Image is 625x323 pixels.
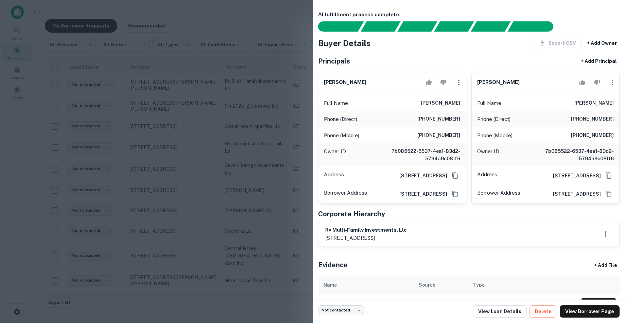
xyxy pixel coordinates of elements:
div: Your request is received and processing... [361,21,400,32]
h5: Principals [318,56,350,66]
h6: AI fulfillment process complete. [318,11,620,19]
p: Phone (Mobile) [324,131,359,140]
h6: [PERSON_NAME] [477,78,520,86]
p: Phone (Direct) [324,115,357,123]
p: Phone (Mobile) [477,131,513,140]
button: Accept [423,76,435,89]
button: Delete [529,305,557,318]
button: + Add Principal [578,55,620,67]
p: Owner ID [477,147,499,162]
button: Reject [591,76,603,89]
button: Copy Address [604,171,614,181]
p: Owner ID [324,147,346,162]
h5: Corporate Hierarchy [318,209,385,219]
h6: 7b085522-6537-4ea1-83d2-5794a9c081f6 [379,147,460,162]
td: pdf [468,294,563,313]
a: [STREET_ADDRESS] [548,172,601,179]
button: Copy Address [450,171,460,181]
div: Name [324,281,337,289]
button: + Add Owner [584,37,620,49]
div: Principals found, AI now looking for contact information... [434,21,474,32]
p: Full Name [324,99,348,107]
div: Type [473,281,485,289]
h6: [PHONE_NUMBER] [417,131,460,140]
div: Source [419,281,435,289]
p: [STREET_ADDRESS] [325,234,407,242]
h5: Evidence [318,260,348,270]
p: Address [477,171,497,181]
h6: [PHONE_NUMBER] [417,115,460,123]
a: [STREET_ADDRESS] [394,190,447,198]
a: View Loan Details [473,305,527,318]
div: Not contacted [318,305,364,315]
h6: [PERSON_NAME] [421,99,460,107]
p: Borrower Address [324,189,367,199]
h6: [PHONE_NUMBER] [571,115,614,123]
th: Type [468,275,563,294]
div: Documents found, AI parsing details... [397,21,437,32]
h6: 7b085522-6537-4ea1-83d2-5794a9c081f6 [532,147,614,162]
td: Mortgage Deed [413,294,468,313]
button: Accept [576,76,588,89]
a: [STREET_ADDRESS] [394,172,447,179]
button: Copy Address [604,189,614,199]
th: Name [318,275,413,294]
h6: rv multi-family investments, llc [325,226,407,234]
a: [STREET_ADDRESS] [548,190,601,198]
td: 925 [PERSON_NAME] - deed.pdf [318,294,413,313]
h4: Buyer Details [318,37,371,49]
p: Full Name [477,99,501,107]
div: Principals found, still searching for contact information. This may take time... [471,21,510,32]
iframe: Chat Widget [591,269,625,301]
button: Delete file [566,299,578,309]
div: Sending borrower request to AI... [310,21,361,32]
h6: [PERSON_NAME] [574,99,614,107]
p: Borrower Address [477,189,520,199]
div: AI fulfillment process complete. [508,21,561,32]
button: Copy Address [450,189,460,199]
h6: [PHONE_NUMBER] [571,131,614,140]
button: Reject [437,76,449,89]
div: scrollable content [318,275,620,313]
a: View Borrower Page [560,305,620,318]
h6: [PERSON_NAME] [324,78,366,86]
p: Address [324,171,344,181]
th: Source [413,275,468,294]
p: Phone (Direct) [477,115,510,123]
